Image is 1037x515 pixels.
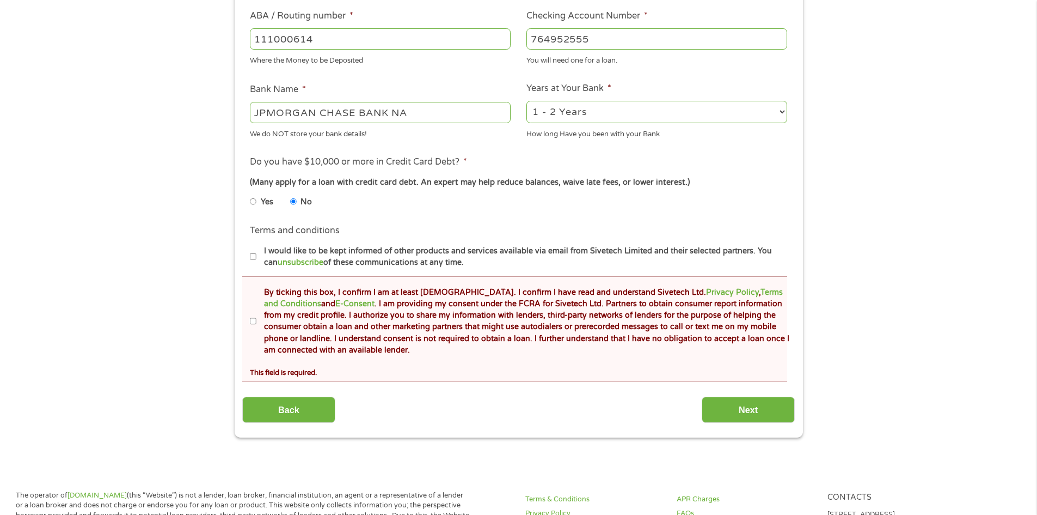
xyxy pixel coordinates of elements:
[68,491,127,500] a: [DOMAIN_NAME]
[250,363,787,378] div: This field is required.
[827,493,966,503] h4: Contacts
[526,125,787,140] div: How long Have you been with your Bank
[261,196,273,208] label: Yes
[525,494,664,505] a: Terms & Conditions
[264,288,783,308] a: Terms and Conditions
[278,258,323,267] a: unsubscribe
[526,51,787,66] div: You will need one for a loan.
[300,196,312,208] label: No
[250,225,340,237] label: Terms and conditions
[677,494,815,505] a: APR Charges
[526,83,611,94] label: Years at Your Bank
[250,177,787,189] div: (Many apply for a loan with credit card debt. An expert may help reduce balances, waive late fees...
[250,51,511,66] div: Where the Money to be Deposited
[250,125,511,140] div: We do NOT store your bank details!
[706,288,759,297] a: Privacy Policy
[250,156,467,168] label: Do you have $10,000 or more in Credit Card Debt?
[256,287,790,356] label: By ticking this box, I confirm I am at least [DEMOGRAPHIC_DATA]. I confirm I have read and unders...
[256,245,790,269] label: I would like to be kept informed of other products and services available via email from Sivetech...
[335,299,375,308] a: E-Consent
[526,10,648,22] label: Checking Account Number
[526,28,787,49] input: 345634636
[250,28,511,49] input: 263177916
[250,84,306,95] label: Bank Name
[242,397,335,423] input: Back
[250,10,353,22] label: ABA / Routing number
[702,397,795,423] input: Next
